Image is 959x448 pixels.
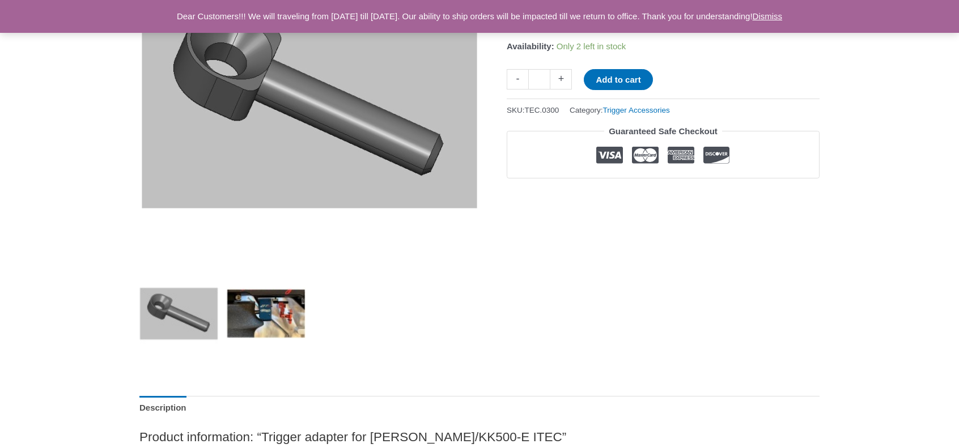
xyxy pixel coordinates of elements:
legend: Guaranteed Safe Checkout [604,123,722,139]
button: Add to cart [584,69,652,90]
a: - [507,69,528,89]
span: Category: [570,103,670,117]
h2: Product information: “Trigger adapter for [PERSON_NAME]/KK500-E ITEC” [139,429,820,445]
span: Only 2 left in stock [557,41,626,51]
a: + [550,69,572,89]
a: Dismiss [753,11,783,21]
img: Trigger adapter for Walther LG/KK500-E ITEC [139,275,218,353]
a: Trigger Accessories [603,106,670,114]
a: Description [139,396,186,420]
img: Trigger adapter for Walther LG/KK500-E ITEC - Image 2 [227,275,305,353]
span: SKU: [507,103,559,117]
input: Product quantity [528,69,550,89]
span: TEC.0300 [525,106,559,114]
span: Availability: [507,41,554,51]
